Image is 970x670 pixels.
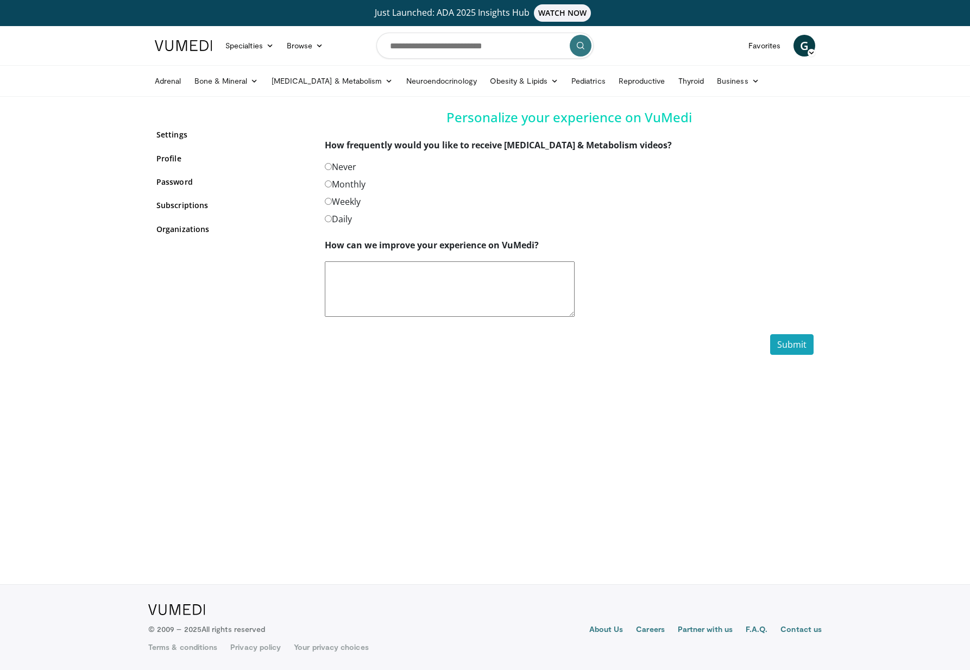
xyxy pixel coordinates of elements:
input: Monthly [325,180,332,187]
input: Weekly [325,198,332,205]
a: Favorites [742,35,787,57]
label: Daily [325,212,352,226]
a: Privacy policy [230,642,281,653]
a: Specialties [219,35,280,57]
a: [MEDICAL_DATA] & Metabolism [265,70,400,92]
button: Submit [770,334,814,355]
input: Daily [325,215,332,222]
a: Your privacy choices [294,642,368,653]
a: Reproductive [612,70,672,92]
a: Browse [280,35,330,57]
span: All rights reserved [201,624,265,634]
a: Password [156,176,308,187]
label: Monthly [325,178,366,191]
a: About Us [589,624,623,637]
a: Obesity & Lipids [483,70,565,92]
a: Neuroendocrinology [400,70,483,92]
label: Weekly [325,195,361,208]
img: VuMedi Logo [155,40,212,51]
a: Adrenal [148,70,188,92]
input: Never [325,163,332,170]
a: Contact us [780,624,822,637]
a: Business [710,70,766,92]
span: WATCH NOW [534,4,591,22]
strong: How frequently would you like to receive [MEDICAL_DATA] & Metabolism videos? [325,139,672,151]
a: Thyroid [672,70,711,92]
a: Bone & Mineral [188,70,265,92]
a: G [793,35,815,57]
a: Partner with us [678,624,733,637]
a: Just Launched: ADA 2025 Insights HubWATCH NOW [156,4,814,22]
a: Organizations [156,223,308,235]
a: Terms & conditions [148,642,217,653]
label: Never [325,160,356,173]
a: Pediatrics [565,70,612,92]
label: How can we improve your experience on VuMedi? [325,239,539,252]
a: Subscriptions [156,199,308,211]
p: © 2009 – 2025 [148,624,265,635]
img: VuMedi Logo [148,604,205,615]
a: Settings [156,129,308,140]
a: F.A.Q. [746,624,767,637]
a: Careers [636,624,665,637]
input: Search topics, interventions [376,33,594,59]
a: Profile [156,153,308,164]
h4: Personalize your experience on VuMedi [325,110,814,126]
